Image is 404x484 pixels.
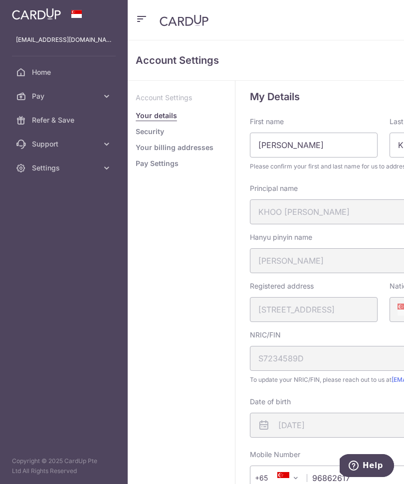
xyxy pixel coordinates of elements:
[136,143,213,153] a: Your billing addresses
[250,450,300,460] label: Mobile Number
[32,139,98,149] span: Support
[250,397,291,407] label: Date of birth
[12,8,61,20] img: CardUp
[250,232,312,242] label: Hanyu pinyin name
[340,454,394,479] iframe: Opens a widget where you can find more information
[136,111,177,121] a: Your details
[250,183,298,193] label: Principal name
[32,67,98,77] span: Home
[258,472,282,484] span: +65
[23,7,43,16] span: Help
[136,93,227,103] p: Account Settings
[250,133,378,158] input: First name
[136,127,164,137] a: Security
[136,159,179,168] a: Pay Settings
[250,117,284,127] label: First name
[32,91,98,101] span: Pay
[16,35,112,45] p: [EMAIL_ADDRESS][DOMAIN_NAME]
[250,330,281,340] label: NRIC/FIN
[250,281,314,291] label: Registered address
[32,163,98,173] span: Settings
[160,14,208,26] img: CardUp
[255,472,282,484] span: +65
[32,115,98,125] span: Refer & Save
